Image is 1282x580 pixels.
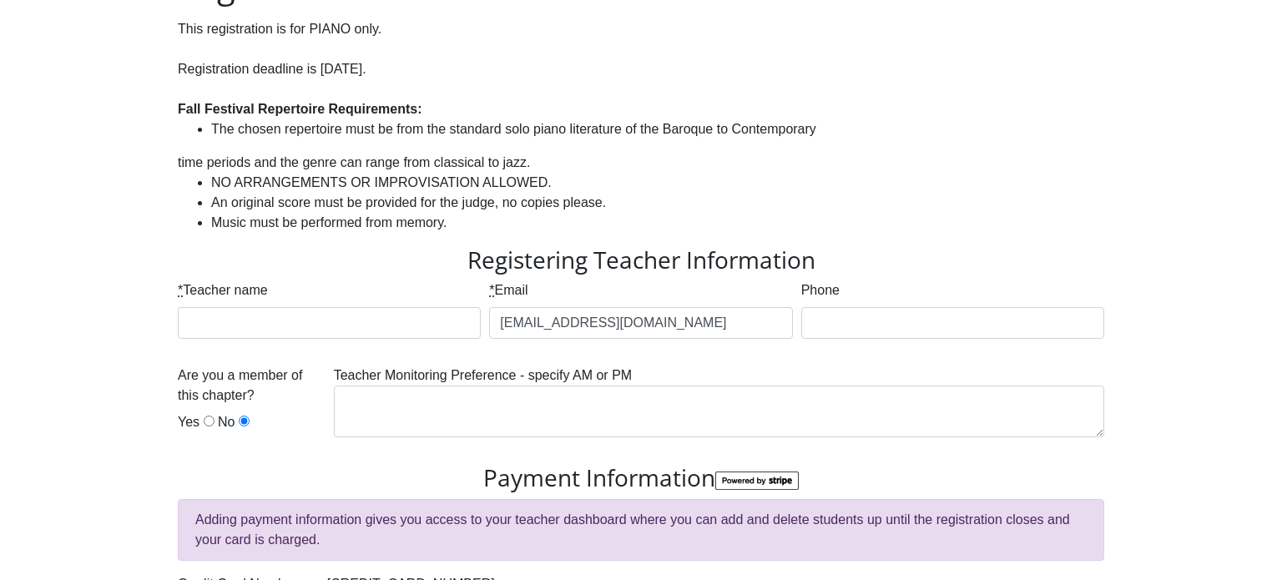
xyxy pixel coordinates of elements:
label: Are you a member of this chapter? [178,366,326,406]
li: The chosen repertoire must be from the standard solo piano literature of the Baroque to Contemporary [211,119,1104,139]
div: Teacher Monitoring Preference - specify AM or PM [330,366,1108,451]
div: Adding payment information gives you access to your teacher dashboard where you can add and delet... [178,499,1104,561]
label: Teacher name [178,280,268,300]
strong: Fall Festival Repertoire Requirements: [178,102,422,116]
abbr: required [178,283,183,297]
li: An original score must be provided for the judge, no copies please. [211,193,1104,213]
li: Music must be performed from memory. [211,213,1104,233]
img: StripeBadge-6abf274609356fb1c7d224981e4c13d8e07f95b5cc91948bd4e3604f74a73e6b.png [715,472,799,491]
li: NO ARRANGEMENTS OR IMPROVISATION ALLOWED. [211,173,1104,193]
label: Phone [801,280,840,300]
h3: Registering Teacher Information [178,246,1104,275]
label: No [218,412,235,432]
label: Email [489,280,527,300]
label: Yes [178,412,199,432]
h3: Payment Information [178,464,1104,492]
div: This registration is for PIANO only. Registration deadline is [DATE]. [178,19,1104,119]
div: time periods and the genre can range from classical to jazz. [178,153,1104,173]
abbr: required [489,283,494,297]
